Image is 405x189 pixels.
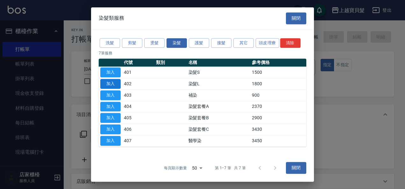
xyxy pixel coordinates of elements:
td: 900 [250,89,306,101]
td: 1500 [250,67,306,78]
button: 關閉 [286,162,306,174]
button: 加入 [100,67,121,77]
button: 加入 [100,90,121,100]
span: 染髮類服務 [99,15,124,21]
button: 頭皮理療 [256,38,279,48]
th: 參考價格 [250,59,306,67]
th: 代號 [122,59,154,67]
button: 燙髮 [144,38,165,48]
td: 染髮S [187,67,251,78]
td: 404 [122,101,154,112]
td: 405 [122,112,154,124]
button: 洗髮 [100,38,120,48]
th: 名稱 [187,59,251,67]
button: 加入 [100,102,121,112]
td: 2900 [250,112,306,124]
button: 清除 [280,38,301,48]
td: 2370 [250,101,306,112]
button: 剪髮 [122,38,142,48]
td: 3430 [250,124,306,135]
button: 加入 [100,113,121,123]
button: 加入 [100,79,121,89]
td: 染髮套餐B [187,112,251,124]
td: 3450 [250,135,306,146]
button: 接髮 [211,38,231,48]
button: 其它 [233,38,254,48]
td: 補染 [187,89,251,101]
div: 50 [189,159,205,177]
p: 7 筆服務 [99,50,306,56]
td: 醫學染 [187,135,251,146]
button: 加入 [100,124,121,134]
td: 406 [122,124,154,135]
td: 染髮套餐C [187,124,251,135]
td: 403 [122,89,154,101]
button: 關閉 [286,12,306,24]
button: 加入 [100,136,121,146]
td: 401 [122,67,154,78]
td: 染髮套餐A [187,101,251,112]
p: 每頁顯示數量 [164,165,187,171]
td: 染髮L [187,78,251,90]
button: 染髮 [167,38,187,48]
button: 護髮 [189,38,209,48]
td: 1800 [250,78,306,90]
td: 402 [122,78,154,90]
td: 407 [122,135,154,146]
th: 類別 [154,59,187,67]
p: 第 1–7 筆 共 7 筆 [215,165,246,171]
